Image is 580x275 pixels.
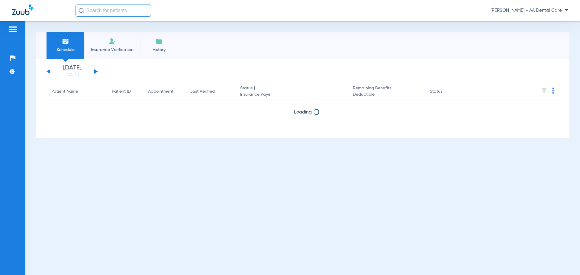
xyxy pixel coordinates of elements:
[148,88,181,95] div: Appointment
[112,88,138,95] div: Patient ID
[109,38,116,45] img: Manual Insurance Verification
[51,47,80,53] span: Schedule
[54,72,90,78] a: [DATE]
[294,110,312,115] span: Loading
[79,8,84,13] img: Search Icon
[51,88,102,95] div: Patient Name
[12,5,33,15] img: Zuub Logo
[148,88,173,95] div: Appointment
[51,88,78,95] div: Patient Name
[353,91,420,98] span: Deductible
[89,47,136,53] span: Insurance Verification
[240,91,343,98] span: Insurance Payer
[76,5,151,17] input: Search for patients
[552,88,554,94] img: group-dot-blue.svg
[8,26,18,33] img: hamburger-icon
[145,47,173,53] span: History
[491,8,568,14] span: [PERSON_NAME] - AA Dental Care
[190,88,230,95] div: Last Verified
[541,88,547,94] img: filter.svg
[54,65,90,78] li: [DATE]
[235,83,348,100] th: Status |
[348,83,425,100] th: Remaining Benefits |
[156,38,163,45] img: History
[62,38,69,45] img: Schedule
[112,88,131,95] div: Patient ID
[190,88,215,95] div: Last Verified
[425,83,466,100] th: Status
